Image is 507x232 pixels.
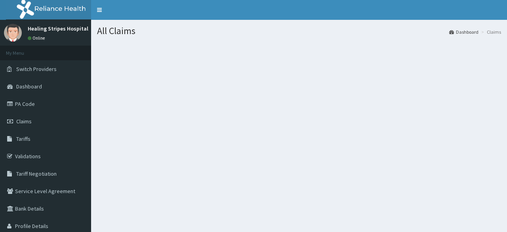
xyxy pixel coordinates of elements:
[16,170,57,177] span: Tariff Negotiation
[97,26,501,36] h1: All Claims
[479,29,501,35] li: Claims
[16,118,32,125] span: Claims
[28,26,88,31] p: Healing Stripes Hospital
[16,65,57,73] span: Switch Providers
[4,24,22,42] img: User Image
[449,29,478,35] a: Dashboard
[28,35,47,41] a: Online
[16,83,42,90] span: Dashboard
[16,135,30,142] span: Tariffs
